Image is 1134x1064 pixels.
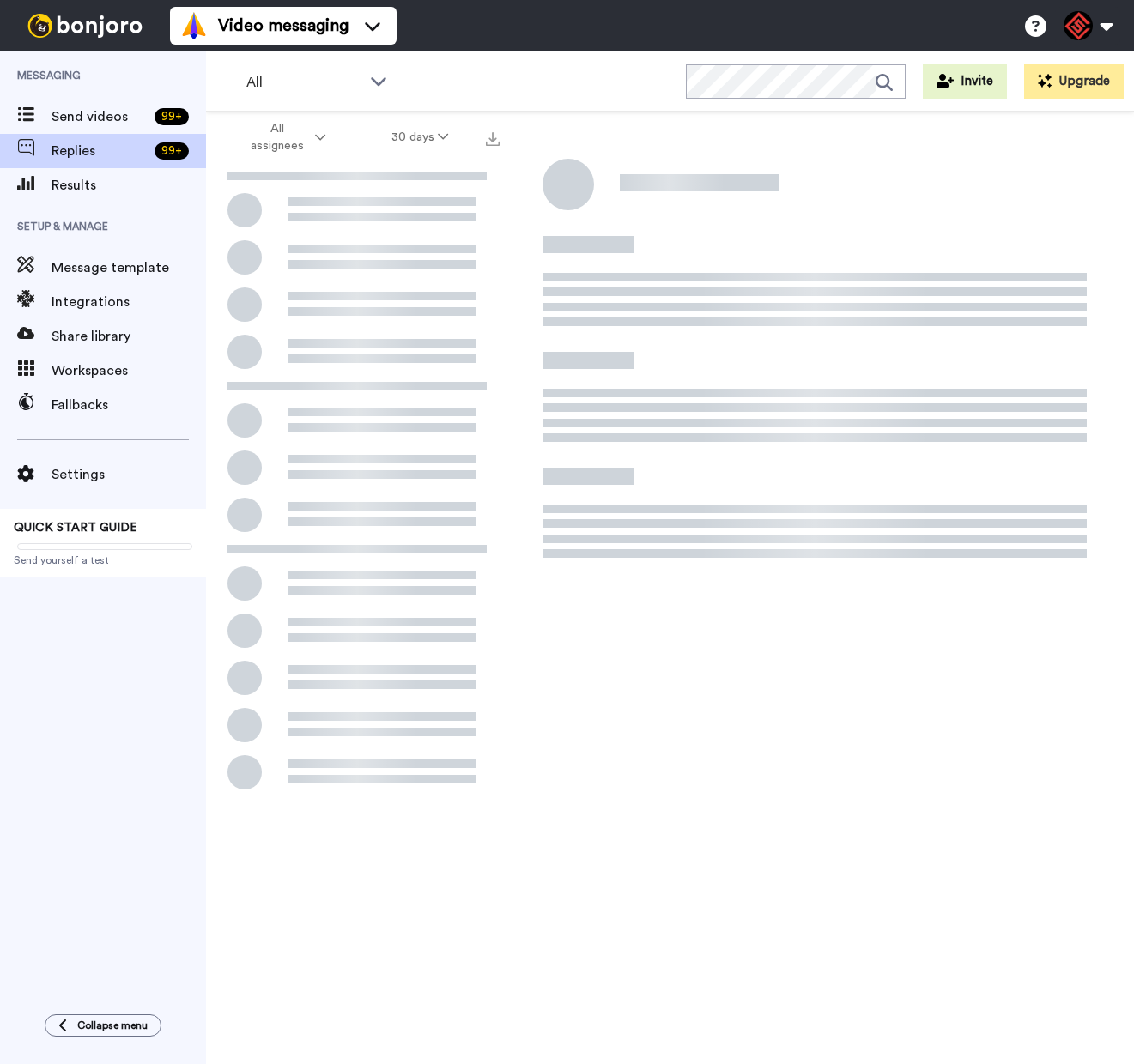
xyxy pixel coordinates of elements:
[242,120,312,154] span: All assignees
[52,292,206,312] span: Integrations
[52,257,206,278] span: Message template
[1024,64,1124,99] button: Upgrade
[209,113,359,161] button: All assignees
[359,122,482,153] button: 30 days
[14,522,137,534] span: QUICK START GUIDE
[52,395,206,415] span: Fallbacks
[77,1019,148,1032] span: Collapse menu
[155,142,189,160] div: 99 +
[155,108,189,125] div: 99 +
[21,14,149,38] img: bj-logo-header-white.svg
[52,360,206,381] span: Workspaces
[45,1014,161,1037] button: Collapse menu
[52,175,206,196] span: Results
[923,64,1007,99] button: Invite
[52,326,206,347] span: Share library
[52,141,148,161] span: Replies
[481,124,505,150] button: Export all results that match these filters now.
[52,106,148,127] span: Send videos
[246,72,361,93] span: All
[14,553,192,567] span: Send yourself a test
[180,12,208,39] img: vm-color.svg
[486,132,500,146] img: export.svg
[218,14,349,38] span: Video messaging
[52,464,206,485] span: Settings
